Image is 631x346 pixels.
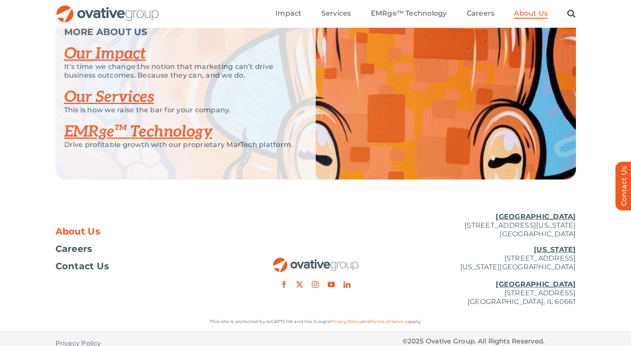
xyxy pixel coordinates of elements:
[64,44,146,63] a: Our Impact
[514,9,548,19] a: About Us
[371,9,447,19] a: EMRge™ Technology
[408,337,424,345] span: 2025
[312,281,319,288] a: instagram
[275,9,301,19] a: Impact
[321,9,351,18] span: Services
[56,262,109,271] span: Contact Us
[496,212,575,221] u: [GEOGRAPHIC_DATA]
[64,28,294,36] p: MORE ABOUT US
[321,9,351,19] a: Services
[330,319,361,324] a: Privacy Policy
[567,9,575,19] a: Search
[64,140,294,149] p: Drive profitable growth with our proprietary MarTech platform.
[496,280,575,288] u: [GEOGRAPHIC_DATA]
[402,212,576,238] p: [STREET_ADDRESS][US_STATE] [GEOGRAPHIC_DATA]
[56,245,229,253] a: Careers
[281,281,288,288] a: facebook
[64,122,213,141] a: EMRge™ Technology
[296,281,303,288] a: twitter
[275,9,301,18] span: Impact
[402,337,576,346] p: © Ovative Group. All Rights Reserved.
[56,227,101,236] span: About Us
[343,281,350,288] a: linkedin
[467,9,495,18] span: Careers
[272,257,359,265] a: OG_Full_horizontal_RGB
[64,106,294,114] p: This is how we raise the bar for your company.
[328,281,335,288] a: youtube
[56,245,92,253] span: Careers
[64,62,294,80] p: It’s time we change the notion that marketing can’t drive business outcomes. Because they can, an...
[370,319,408,324] a: Terms of Service
[56,262,229,271] a: Contact Us
[56,4,160,13] a: OG_Full_horizontal_RGB
[467,9,495,19] a: Careers
[534,245,575,254] u: [US_STATE]
[402,245,576,306] p: [STREET_ADDRESS] [US_STATE][GEOGRAPHIC_DATA] [STREET_ADDRESS] [GEOGRAPHIC_DATA], IL 60661
[56,317,576,326] p: This site is protected by reCAPTCHA and the Google and apply.
[371,9,447,18] span: EMRge™ Technology
[514,9,548,18] span: About Us
[56,227,229,236] a: About Us
[64,88,154,107] a: Our Services
[56,227,229,271] nav: Footer Menu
